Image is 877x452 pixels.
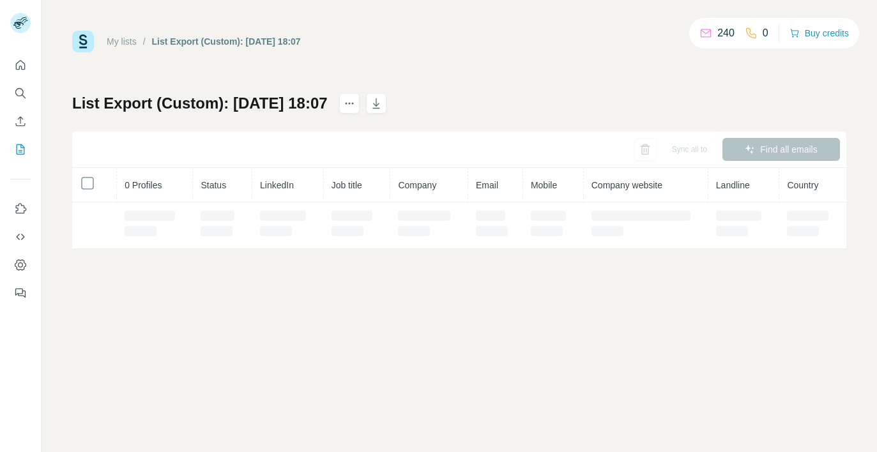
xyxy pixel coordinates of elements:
[10,138,31,161] button: My lists
[201,180,226,190] span: Status
[260,180,294,190] span: LinkedIn
[107,36,137,47] a: My lists
[476,180,498,190] span: Email
[10,54,31,77] button: Quick start
[152,35,301,48] div: List Export (Custom): [DATE] 18:07
[717,26,735,41] p: 240
[339,93,360,114] button: actions
[10,110,31,133] button: Enrich CSV
[72,31,94,52] img: Surfe Logo
[10,253,31,276] button: Dashboard
[763,26,768,41] p: 0
[10,225,31,248] button: Use Surfe API
[591,180,662,190] span: Company website
[143,35,146,48] li: /
[10,82,31,105] button: Search
[72,93,328,114] h1: List Export (Custom): [DATE] 18:07
[332,180,362,190] span: Job title
[789,24,849,42] button: Buy credits
[716,180,750,190] span: Landline
[10,282,31,305] button: Feedback
[787,180,818,190] span: Country
[125,180,162,190] span: 0 Profiles
[10,197,31,220] button: Use Surfe on LinkedIn
[398,180,436,190] span: Company
[531,180,557,190] span: Mobile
